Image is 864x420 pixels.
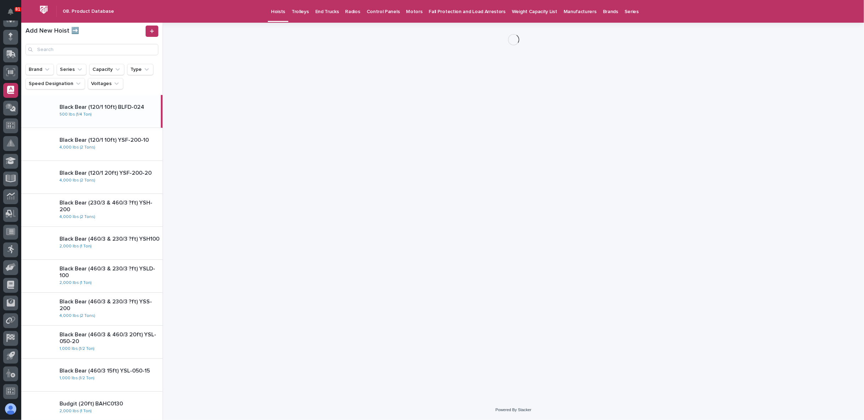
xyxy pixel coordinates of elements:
[60,313,95,318] a: 4,000 lbs (2 Tons)
[60,401,160,407] p: Budgit (20ft) BAHC0130
[60,409,92,414] a: 2,000 lbs (1 Ton)
[63,9,114,15] h2: 08. Product Database
[89,64,124,75] button: Capacity
[3,4,18,19] button: Notifications
[60,280,92,285] a: 2,000 lbs (1 Ton)
[60,200,160,213] p: Black Bear (230/3 & 460/3 ?ft) YSH-200
[21,128,163,161] a: Black Bear (120/1 10ft) YSF-200-104,000 lbs (2 Tons)
[60,244,92,249] a: 2,000 lbs (1 Ton)
[496,408,531,412] a: Powered By Stacker
[60,376,95,381] a: 1,000 lbs (1/2 Ton)
[21,293,163,326] a: Black Bear (460/3 & 230/3 ?ft) YSS-2004,000 lbs (2 Tons)
[3,402,18,416] button: users-avatar
[16,7,20,12] p: 81
[60,298,160,312] p: Black Bear (460/3 & 230/3 ?ft) YSS-200
[21,95,163,128] a: Black Bear (120/1 10ft) BLFD-024500 lbs (1/4 Ton)
[21,359,163,392] a: Black Bear (460/3 15ft) YSL-050-151,000 lbs (1/2 Ton)
[26,64,54,75] button: Brand
[60,236,160,242] p: Black Bear (460/3 & 230/3 ?ft) YSH100
[60,112,92,117] a: 500 lbs (1/4 Ton)
[60,137,160,144] p: Black Bear (120/1 10ft) YSF-200-10
[60,265,160,279] p: Black Bear (460/3 & 230/3 ?ft) YSLD-100
[60,178,95,183] a: 4,000 lbs (2 Tons)
[26,78,85,89] button: Speed Designation
[26,27,144,35] h1: Add New Hoist ➡️
[60,170,160,177] p: Black Bear (120/1 20ft) YSF-200-20
[21,326,163,359] a: Black Bear (460/3 & 460/3 20ft) YSL-050-201,000 lbs (1/2 Ton)
[21,161,163,194] a: Black Bear (120/1 20ft) YSF-200-204,000 lbs (2 Tons)
[9,9,18,20] div: Notifications81
[60,368,160,374] p: Black Bear (460/3 15ft) YSL-050-15
[57,64,86,75] button: Series
[21,194,163,227] a: Black Bear (230/3 & 460/3 ?ft) YSH-2004,000 lbs (2 Tons)
[88,78,123,89] button: Voltages
[60,346,95,351] a: 1,000 lbs (1/2 Ton)
[26,44,158,55] input: Search
[60,214,95,219] a: 4,000 lbs (2 Tons)
[60,104,158,111] p: Black Bear (120/1 10ft) BLFD-024
[60,331,160,345] p: Black Bear (460/3 & 460/3 20ft) YSL-050-20
[127,64,153,75] button: Type
[60,145,95,150] a: 4,000 lbs (2 Tons)
[37,3,50,16] img: Workspace Logo
[21,260,163,293] a: Black Bear (460/3 & 230/3 ?ft) YSLD-1002,000 lbs (1 Ton)
[21,227,163,260] a: Black Bear (460/3 & 230/3 ?ft) YSH1002,000 lbs (1 Ton)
